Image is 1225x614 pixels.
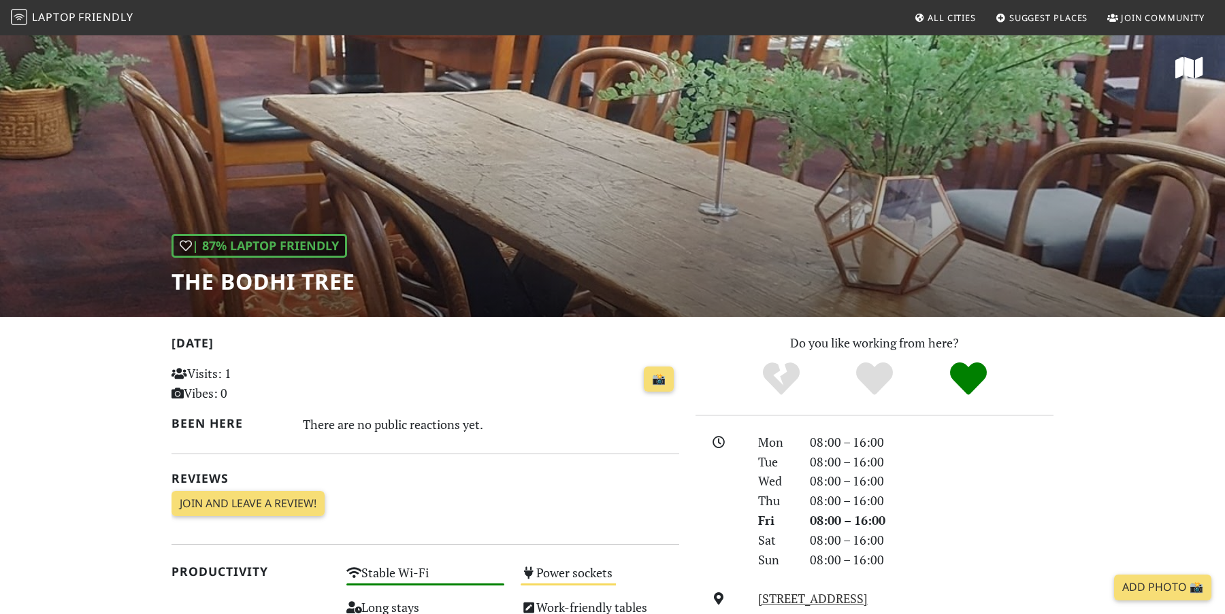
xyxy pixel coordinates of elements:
[802,471,1062,491] div: 08:00 – 16:00
[1102,5,1210,30] a: Join Community
[644,366,674,392] a: 📸
[171,336,679,356] h2: [DATE]
[32,10,76,24] span: Laptop
[921,360,1015,398] div: Definitely!
[750,432,802,452] div: Mon
[750,452,802,472] div: Tue
[802,491,1062,511] div: 08:00 – 16:00
[1114,575,1211,600] a: Add Photo 📸
[750,530,802,550] div: Sat
[512,562,687,596] div: Power sockets
[171,416,287,430] h2: Been here
[990,5,1094,30] a: Suggest Places
[171,491,325,517] a: Join and leave a review!
[750,511,802,530] div: Fri
[171,364,330,403] p: Visits: 1 Vibes: 0
[802,452,1062,472] div: 08:00 – 16:00
[928,12,976,24] span: All Cities
[696,333,1053,353] p: Do you like working from here?
[78,10,133,24] span: Friendly
[750,550,802,570] div: Sun
[171,564,330,579] h2: Productivity
[909,5,981,30] a: All Cities
[338,562,513,596] div: Stable Wi-Fi
[802,511,1062,530] div: 08:00 – 16:00
[171,471,679,485] h2: Reviews
[171,234,347,258] div: | 87% Laptop Friendly
[828,360,921,398] div: Yes
[171,269,355,294] h1: The Bodhi Tree
[802,432,1062,452] div: 08:00 – 16:00
[11,6,133,30] a: LaptopFriendly LaptopFriendly
[1009,12,1088,24] span: Suggest Places
[802,530,1062,550] div: 08:00 – 16:00
[1121,12,1205,24] span: Join Community
[303,413,680,435] div: There are no public reactions yet.
[802,550,1062,570] div: 08:00 – 16:00
[11,9,27,25] img: LaptopFriendly
[758,590,868,607] a: [STREET_ADDRESS]
[750,491,802,511] div: Thu
[734,360,828,398] div: No
[750,471,802,491] div: Wed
